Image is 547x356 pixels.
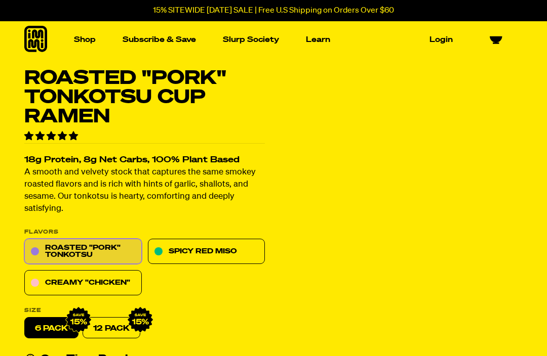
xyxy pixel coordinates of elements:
[70,21,457,58] nav: Main navigation
[24,132,80,141] span: 4.75 stars
[127,307,153,333] img: IMG_9632.png
[24,239,142,264] a: Roasted "Pork" Tonkotsu
[425,32,457,48] a: Login
[24,230,265,235] p: Flavors
[65,307,92,333] img: IMG_9632.png
[153,6,394,15] p: 15% SITEWIDE [DATE] SALE | Free U.S Shipping on Orders Over $60
[24,167,265,215] p: A smooth and velvety stock that captures the same smokey roasted flavors and is rich with hints o...
[70,32,100,48] a: Shop
[119,32,200,48] a: Subscribe & Save
[24,308,265,314] label: Size
[219,32,283,48] a: Slurp Society
[24,156,265,165] h2: 18g Protein, 8g Net Carbs, 100% Plant Based
[24,271,142,296] a: Creamy "Chicken"
[24,69,265,126] h1: Roasted "Pork" Tonkotsu Cup Ramen
[148,239,265,264] a: Spicy Red Miso
[302,32,334,48] a: Learn
[83,318,140,339] a: 12 Pack
[24,318,79,339] label: 6 pack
